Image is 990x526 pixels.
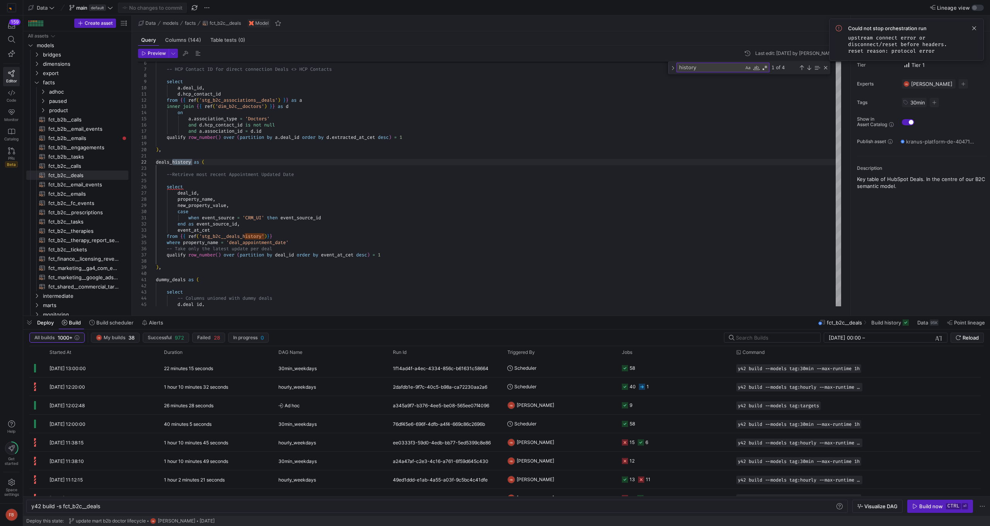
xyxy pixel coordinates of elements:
[69,319,81,326] span: Build
[962,503,968,509] kbd: ⏎
[48,152,119,161] span: fct_b2b__tasks​​​​​​​​​​
[388,433,503,451] div: ee0333f3-59d0-4edb-bb77-5ed5399c8e86
[26,152,128,161] div: Press SPACE to select this row.
[48,245,119,254] span: fct_b2c__tickets​​​​​​​​​​
[214,335,220,341] span: 28
[180,97,183,103] span: {
[180,85,183,91] span: .
[6,79,17,83] span: Editor
[5,161,18,167] span: Beta
[26,171,128,180] div: Press SPACE to select this row.
[183,103,194,109] span: join
[200,518,215,524] span: [DATE]
[183,91,221,97] span: hcp_contact_id
[26,152,128,161] a: fct_b2b__tasks​​​​​​​​​​
[48,134,119,143] span: fct_b2b__emails​​​​​​​​​​
[857,176,987,190] p: Key table of HubSpot Deals. In the centre of our B2C semantic model.
[74,19,116,28] button: Create asset
[138,171,147,178] div: 24
[145,20,156,26] span: Data
[902,60,927,70] button: Tier 1 - CriticalTier 1
[3,475,20,500] a: Spacesettings
[202,159,205,165] span: (
[280,134,299,140] span: deal_id
[26,198,128,208] a: fct_b2c__fc_events​​​​​​​​​​
[26,143,128,152] div: Press SPACE to select this row.
[946,503,961,509] kbd: ctrl
[48,180,119,189] span: fct_b2c__email_events​​​​​​​​​​
[199,128,202,134] span: a
[326,134,329,140] span: d
[237,134,240,140] span: (
[159,147,161,153] span: ,
[871,319,901,326] span: Build history
[761,64,769,72] div: Use Regular Expression (Alt+R)
[270,103,272,109] span: }
[813,63,821,72] div: Find in Selection (Alt+L)
[218,134,221,140] span: )
[5,456,18,466] span: Get started
[178,109,183,116] span: on
[67,3,115,13] button: maindefault
[253,128,256,134] span: .
[388,415,503,433] div: 76df45e6-696f-4dfb-a4f4-669c86c2696b
[138,66,147,72] div: 7
[823,65,829,71] div: Close (Escape)
[26,273,128,282] a: fct_marketing__google_ads_campaigns​​​​​​​​​​
[58,316,84,329] button: Build
[29,333,85,343] button: All builds1000+
[138,159,147,165] div: 22
[857,166,987,171] p: Description
[148,335,172,340] span: Successful
[34,335,55,340] span: All builds
[7,98,16,102] span: Code
[26,124,128,133] div: Press SPACE to select this row.
[3,1,20,14] a: https://storage.googleapis.com/y42-prod-data-exchange/images/RPxujLVyfKs3dYbCaMXym8FJVsr3YB0cxJXX...
[196,103,199,109] span: {
[192,333,225,343] button: Failed28
[911,81,952,87] span: [PERSON_NAME]
[96,335,102,341] div: FB
[302,66,332,72] span: CP Contacts
[89,5,106,11] span: default
[43,292,127,301] span: intermediate
[910,99,925,106] span: 30min
[178,91,180,97] span: d
[150,518,156,524] div: FB
[278,471,316,489] span: hourly_weekdays
[278,489,317,507] span: 30min_weekdays
[76,5,87,11] span: main
[669,61,676,74] div: Toggle Replace
[907,500,973,513] button: Build nowctrl⏎
[299,97,302,103] span: a
[188,97,196,103] span: ref
[26,68,128,78] div: Press SPACE to select this row.
[3,19,20,32] button: 159
[8,4,15,12] img: https://storage.googleapis.com/y42-prod-data-exchange/images/RPxujLVyfKs3dYbCaMXym8FJVsr3YB0cxJXX...
[867,335,917,341] input: End datetime
[329,134,332,140] span: .
[194,159,199,165] span: as
[903,81,910,87] div: FB
[138,91,147,97] div: 11
[48,143,119,152] span: fct_b2b__engagements​​​​​​​​​​
[771,63,797,72] div: 1 of 4
[156,147,159,153] span: )
[5,509,18,521] div: FB
[48,217,119,226] span: fct_b2c__tasks​​​​​​​​​​
[138,103,147,109] div: 13
[3,86,20,106] a: Code
[240,116,242,122] span: =
[48,171,119,180] span: fct_b2c__deals​​​​​​​​​​
[26,41,128,50] div: Press SPACE to select this row.
[161,19,180,28] button: models
[37,41,127,50] span: models
[43,310,127,319] span: monitoring
[388,396,503,414] div: a345a9f7-b376-4ee5-be08-565ee07f4096
[37,5,48,11] span: Data
[799,65,805,71] div: Previous Match (Shift+Enter)
[26,106,128,115] div: Press SPACE to select this row.
[857,81,896,87] span: Experts
[138,128,147,134] div: 17
[7,429,16,434] span: Help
